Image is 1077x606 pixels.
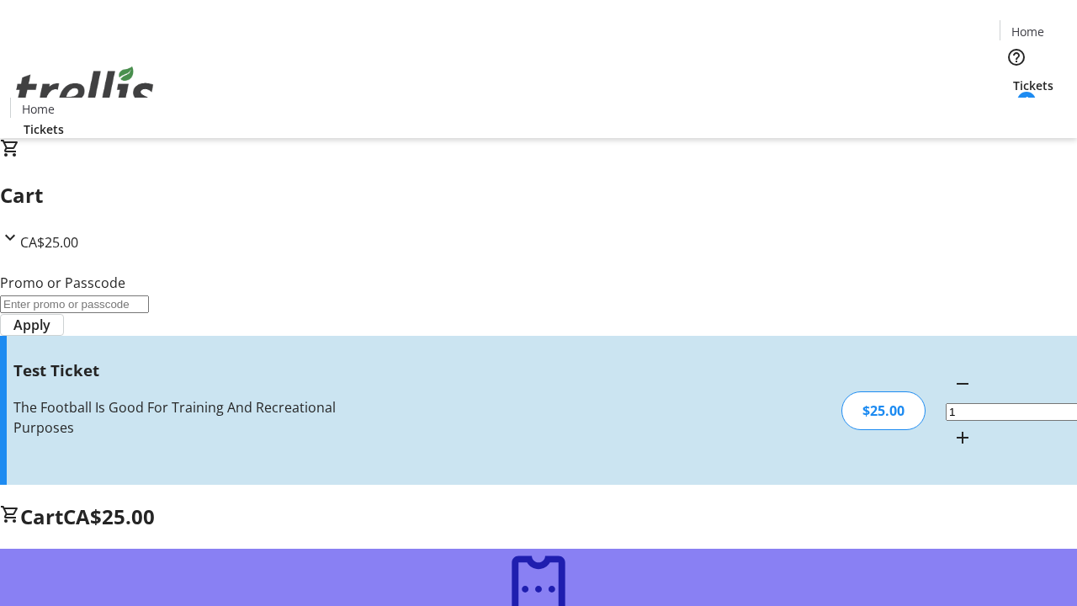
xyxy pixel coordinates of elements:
[20,233,78,252] span: CA$25.00
[63,502,155,530] span: CA$25.00
[841,391,926,430] div: $25.00
[1000,23,1054,40] a: Home
[22,100,55,118] span: Home
[13,315,50,335] span: Apply
[1000,40,1033,74] button: Help
[13,359,381,382] h3: Test Ticket
[13,397,381,438] div: The Football Is Good For Training And Recreational Purposes
[24,120,64,138] span: Tickets
[1013,77,1053,94] span: Tickets
[11,100,65,118] a: Home
[10,120,77,138] a: Tickets
[946,421,979,454] button: Increment by one
[1000,77,1067,94] a: Tickets
[946,367,979,401] button: Decrement by one
[1011,23,1044,40] span: Home
[1000,94,1033,128] button: Cart
[10,48,160,132] img: Orient E2E Organization dJUYfn6gM1's Logo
